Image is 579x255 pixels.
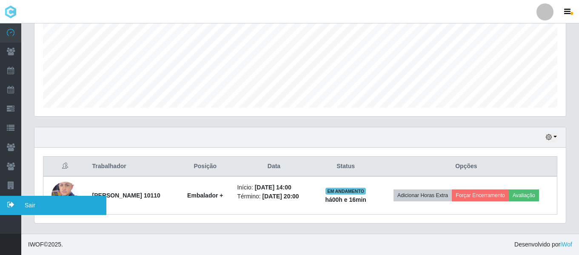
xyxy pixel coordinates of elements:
[87,157,179,177] th: Trabalhador
[325,196,366,203] strong: há 00 h e 16 min
[514,240,572,249] span: Desenvolvido por
[509,189,539,201] button: Avaliação
[51,177,79,213] img: 1672860829708.jpeg
[255,184,291,191] time: [DATE] 14:00
[232,157,316,177] th: Data
[325,188,366,195] span: EM ANDAMENTO
[187,192,223,199] strong: Embalador +
[376,157,557,177] th: Opções
[262,193,299,200] time: [DATE] 20:00
[560,241,572,248] a: iWof
[178,157,232,177] th: Posição
[4,6,17,18] img: CoreUI Logo
[452,189,509,201] button: Forçar Encerramento
[237,183,311,192] li: Início:
[28,240,63,249] span: © 2025 .
[28,241,44,248] span: IWOF
[92,192,160,199] strong: [PERSON_NAME] 10110
[237,192,311,201] li: Término:
[316,157,376,177] th: Status
[394,189,452,201] button: Adicionar Horas Extra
